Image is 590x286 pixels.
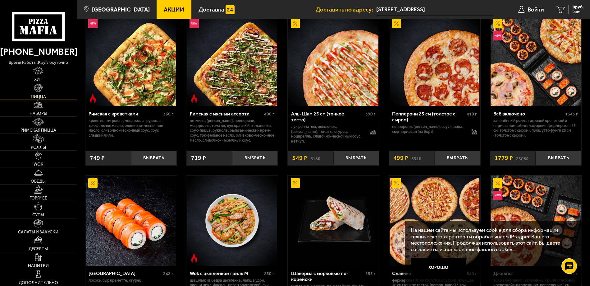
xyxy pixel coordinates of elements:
a: АкционныйПепперони 25 см (толстое с сыром) [389,16,480,106]
span: Доставка [199,7,224,12]
p: лосось, Сыр креметте, огурец. [89,278,173,283]
img: Острое блюдо [190,253,199,263]
p: креветка тигровая, моцарелла, руккола, трюфельное масло, оливково-чесночное масло, сливочно-чесно... [89,118,173,138]
span: Хит [34,77,43,82]
span: 0 руб. [573,5,584,9]
div: Аль-Шам 25 см (тонкое тесто) [291,111,364,123]
button: Выбрать [435,151,480,166]
span: Роллы [31,145,46,150]
img: Славные парни [390,176,480,266]
span: 719 ₽ [191,155,206,161]
span: 295 г [365,271,376,276]
button: Выбрать [232,151,278,166]
span: Наборы [30,111,47,116]
img: Новинка [493,31,502,40]
a: АкционныйШаверма с морковью по-корейски [288,176,379,266]
a: АкционныйФиладельфия [85,176,177,266]
span: Дополнительно [19,281,58,285]
img: 15daf4d41897b9f0e9f617042186c801.svg [226,5,235,15]
span: 360 г [163,111,173,117]
span: 410 г [467,111,477,117]
img: Новинка [493,191,502,200]
img: Римская с мясным ассорти [187,16,277,106]
p: На нашем сайте мы используем cookie для сбора информации технического характера и обрабатываем IP... [411,227,572,252]
span: 749 ₽ [90,155,105,161]
span: 499 ₽ [393,155,408,161]
div: Пепперони 25 см (толстое с сыром) [392,111,465,123]
img: Акционный [88,178,98,188]
span: Десерты [29,247,48,251]
span: Пицца [31,95,46,99]
div: [GEOGRAPHIC_DATA] [89,270,161,276]
span: 390 г [365,111,376,117]
span: Супы [32,213,44,217]
p: пепперони, [PERSON_NAME], соус-пицца, сыр пармезан (на борт). [392,124,465,134]
img: Аль-Шам 25 см (тонкое тесто) [288,16,378,106]
a: НовинкаОстрое блюдоРимская с креветками [85,16,177,106]
img: Шаверма с морковью по-корейски [288,176,378,266]
img: Новинка [190,19,199,28]
button: Хорошо [411,258,466,277]
span: WOK [34,162,43,166]
span: 230 г [264,271,274,276]
a: Острое блюдоWok с цыпленком гриль M [186,176,278,266]
span: Доставить по адресу: [316,7,376,12]
p: Запечённый ролл с тигровой креветкой и пармезаном, Эби Калифорния, Фермерская 25 см (толстое с сы... [493,118,578,138]
img: Острое блюдо [88,94,98,103]
button: Выбрать [536,151,581,166]
div: Славные парни [392,270,462,276]
span: Римская пицца [21,128,56,133]
s: 2306 ₽ [516,155,528,161]
img: Акционный [493,178,502,188]
input: Ваш адрес доставки [376,4,494,15]
span: 0 шт. [573,10,584,14]
img: Джекпот [491,176,581,266]
span: 400 г [264,111,274,117]
div: Римская с мясным ассорти [190,111,263,117]
span: Войти [528,7,544,12]
a: НовинкаОстрое блюдоРимская с мясным ассорти [186,16,278,106]
span: 1345 г [565,111,578,117]
div: Шаверма с морковью по-корейски [291,270,364,282]
a: АкционныйНовинкаВсё включено [490,16,581,106]
p: лук репчатый, цыпленок, [PERSON_NAME], томаты, огурец, моцарелла, сливочно-чесночный соус, кетчуп. [291,124,364,144]
img: Акционный [291,19,300,28]
div: Всё включено [493,111,564,117]
span: Обеды [31,179,46,184]
img: Римская с креветками [86,16,176,106]
span: Санкт-Петербург, улица Смольного, 3 [376,4,494,15]
span: 242 г [163,271,173,276]
span: 549 ₽ [292,155,307,161]
a: АкционныйСлавные парни [389,176,480,266]
s: 618 ₽ [310,155,320,161]
s: 591 ₽ [411,155,421,161]
span: Акции [164,7,184,12]
div: Wok с цыпленком гриль M [190,270,263,276]
img: Новинка [88,19,98,28]
img: Филадельфия [86,176,176,266]
span: Горячее [30,196,47,200]
img: Акционный [493,19,502,28]
span: Салаты и закуски [18,230,58,234]
span: Напитки [28,264,49,268]
a: АкционныйНовинкаДжекпот [490,176,581,266]
span: 1779 ₽ [495,155,513,161]
img: Острое блюдо [190,94,199,103]
button: Выбрать [333,151,379,166]
img: Акционный [392,19,401,28]
img: Акционный [392,178,401,188]
img: Wok с цыпленком гриль M [187,176,277,266]
div: Римская с креветками [89,111,161,117]
img: Всё включено [491,16,581,106]
p: ветчина, [PERSON_NAME], пепперони, моцарелла, томаты, лук красный, халапеньо, соус-пицца, руккола... [190,118,274,143]
span: [GEOGRAPHIC_DATA] [92,7,150,12]
img: Акционный [291,178,300,188]
button: Выбрать [131,151,177,166]
a: АкционныйАль-Шам 25 см (тонкое тесто) [288,16,379,106]
img: Пепперони 25 см (толстое с сыром) [390,16,480,106]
